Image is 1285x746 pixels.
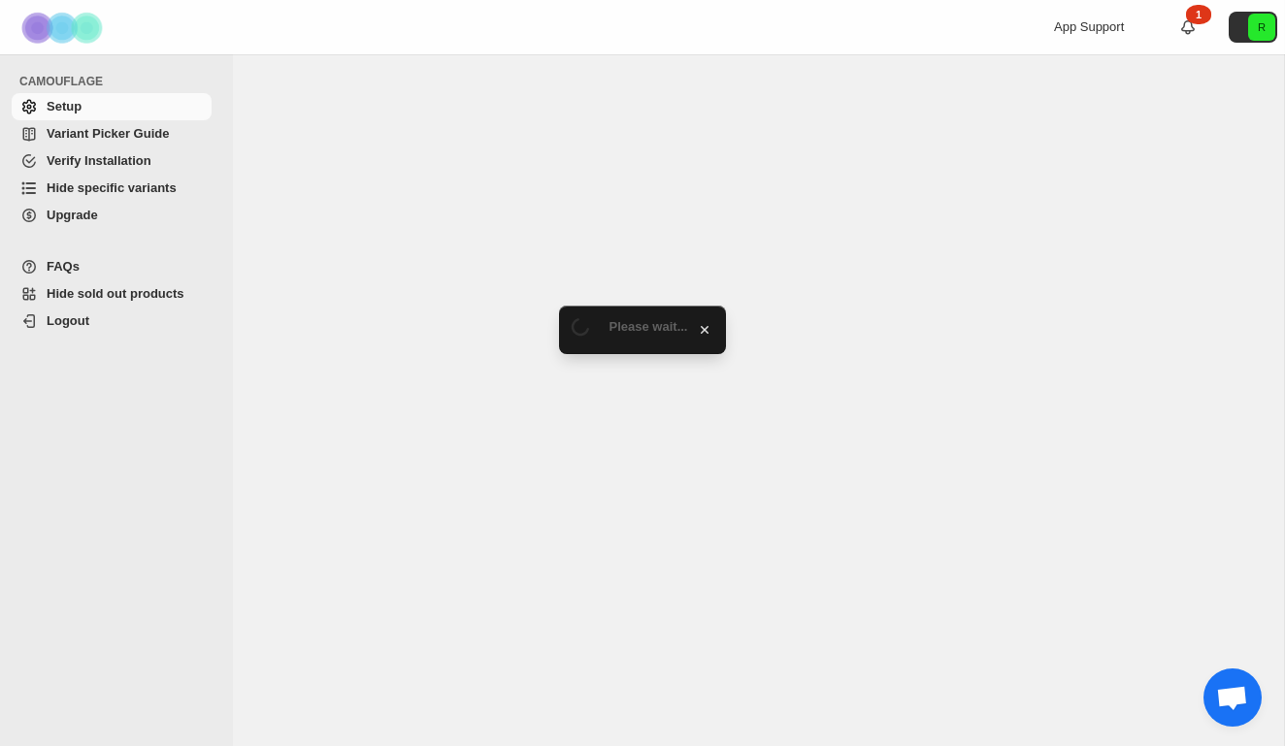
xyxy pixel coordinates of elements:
[47,153,151,168] span: Verify Installation
[1248,14,1275,41] span: Avatar with initials R
[1258,21,1266,33] text: R
[1054,19,1124,34] span: App Support
[1203,668,1262,727] div: Open chat
[47,208,98,222] span: Upgrade
[47,313,89,328] span: Logout
[12,175,212,202] a: Hide specific variants
[1186,5,1211,24] div: 1
[1178,17,1198,37] a: 1
[1229,12,1277,43] button: Avatar with initials R
[12,253,212,280] a: FAQs
[12,147,212,175] a: Verify Installation
[12,202,212,229] a: Upgrade
[12,93,212,120] a: Setup
[12,120,212,147] a: Variant Picker Guide
[12,308,212,335] a: Logout
[610,319,688,334] span: Please wait...
[47,126,169,141] span: Variant Picker Guide
[47,99,82,114] span: Setup
[19,74,219,89] span: CAMOUFLAGE
[47,286,184,301] span: Hide sold out products
[47,259,80,274] span: FAQs
[47,180,177,195] span: Hide specific variants
[16,1,113,54] img: Camouflage
[12,280,212,308] a: Hide sold out products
